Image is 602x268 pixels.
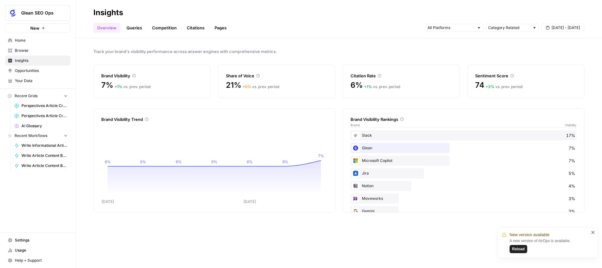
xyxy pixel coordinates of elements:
[318,153,324,158] tspan: 7%
[351,168,576,178] div: Jira
[15,78,68,84] span: Your Data
[488,25,530,31] input: Category Related
[93,48,584,55] span: Track your brand's visibility performance across answer engines with comprehensive metrics.
[5,45,70,56] a: Browse
[569,158,575,164] span: 7%
[15,237,68,243] span: Settings
[21,113,68,119] span: Perspectives Article Creation (Search)
[176,159,182,164] tspan: 6%
[351,181,576,191] div: Notion
[486,84,522,90] div: vs. prev. period
[15,38,68,43] span: Home
[351,130,576,140] div: Slack
[12,151,70,161] a: Write Article Content Brief (Agents)
[353,171,358,176] img: z9uib5lamw7lf050teux7ahm3b2h
[351,116,576,122] div: Brand Visibility Rankings
[15,133,47,139] span: Recent Workflows
[353,183,358,188] img: vdittyzr50yvc6bia2aagny4s5uj
[486,84,494,89] span: + 3 %
[569,208,575,214] span: 3%
[510,238,589,253] div: A new version of AirOps is available.
[211,159,217,164] tspan: 6%
[226,73,327,79] div: Share of Voice
[123,23,146,33] a: Queries
[351,206,576,216] div: Gemini
[552,25,580,31] span: [DATE] - [DATE]
[565,122,576,128] span: Visibility
[12,111,70,121] a: Perspectives Article Creation (Search)
[475,73,576,79] div: Sentiment Score
[21,163,68,169] span: Write Article Content Brief (Search)
[5,245,70,255] a: Usage
[510,245,527,253] button: Reload
[5,235,70,245] a: Settings
[353,209,358,214] img: iq3ulow1aqau1hdjxygxx4tvra3e
[351,122,360,128] span: Brand
[21,103,68,109] span: Perspectives Article Creation
[93,23,120,33] a: Overview
[15,68,68,74] span: Opportunities
[21,10,59,16] span: Glean SEO Ops
[510,232,549,238] span: New version available
[101,80,113,90] span: 7%
[282,159,288,164] tspan: 6%
[247,159,253,164] tspan: 6%
[93,8,123,18] div: Insights
[569,145,575,151] span: 7%
[353,158,358,163] img: p3hd1obyll9lsm5wdn8v4zxto07t
[15,58,68,63] span: Insights
[5,91,70,101] button: Recent Grids
[569,195,575,202] span: 3%
[569,183,575,189] span: 4%
[351,73,452,79] div: Citation Rate
[12,101,70,111] a: Perspectives Article Creation
[353,196,358,201] img: s280smyarvdq9q0cx8qdq82iosom
[244,199,256,204] tspan: [DATE]
[102,199,114,204] tspan: [DATE]
[12,161,70,171] a: Write Article Content Brief (Search)
[5,76,70,86] a: Your Data
[353,133,358,138] img: rmoykt6yt8ydio9rrwfrhl64pej6
[21,153,68,158] span: Write Article Content Brief (Agents)
[5,66,70,76] a: Opportunities
[183,23,208,33] a: Citations
[115,84,150,90] div: vs. prev. period
[15,258,68,263] span: Help + Support
[351,143,576,153] div: Glean
[242,84,251,89] span: + 0 %
[148,23,180,33] a: Competition
[351,80,363,90] span: 6%
[512,246,525,252] span: Reload
[364,84,372,89] span: + 1 %
[7,7,19,19] img: Glean SEO Ops Logo
[140,159,146,164] tspan: 6%
[5,56,70,66] a: Insights
[12,140,70,151] a: Write Informational Article Body (Agents)
[5,35,70,45] a: Home
[351,194,576,204] div: Moveworks
[353,146,358,151] img: opdhyqjq9e9v6genfq59ut7sdua2
[21,123,68,129] span: AI Glossary
[101,116,327,122] div: Brand Visibility Trend
[30,25,39,31] span: New
[5,23,70,33] button: New
[428,25,474,31] input: All Platforms
[226,80,241,90] span: 21%
[21,143,68,148] span: Write Informational Article Body (Agents)
[569,170,575,176] span: 5%
[541,24,584,32] button: [DATE] - [DATE]
[101,73,203,79] div: Brand Visibility
[566,132,575,139] span: 17%
[364,84,400,90] div: vs. prev. period
[5,131,70,140] button: Recent Workflows
[242,84,279,90] div: vs. prev. period
[15,93,38,99] span: Recent Grids
[12,121,70,131] a: AI Glossary
[591,230,595,235] button: close
[475,80,484,90] span: 74
[5,255,70,265] button: Help + Support
[5,5,70,21] button: Workspace: Glean SEO Ops
[211,23,230,33] a: Pages
[15,48,68,53] span: Browse
[15,247,68,253] span: Usage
